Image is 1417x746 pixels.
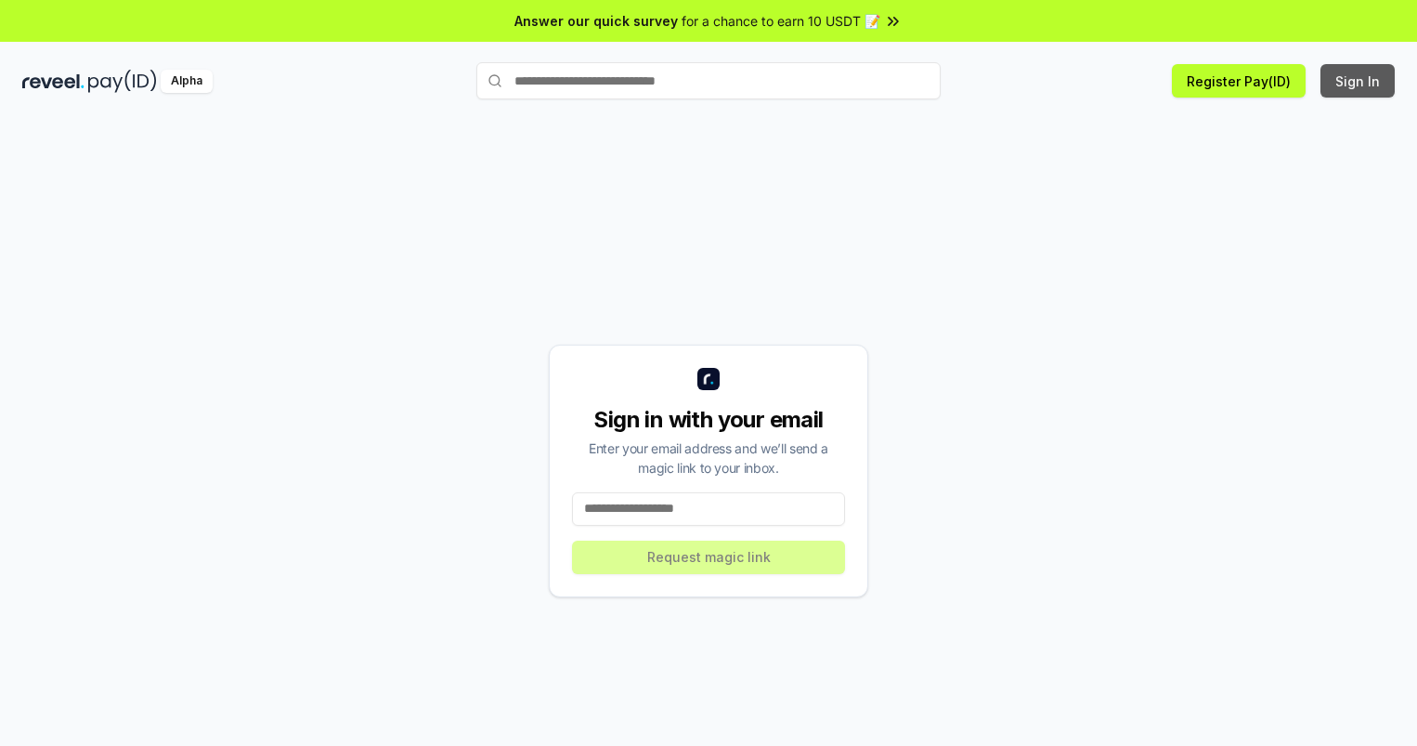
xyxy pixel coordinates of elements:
[88,70,157,93] img: pay_id
[1320,64,1395,98] button: Sign In
[1172,64,1306,98] button: Register Pay(ID)
[697,368,720,390] img: logo_small
[514,11,678,31] span: Answer our quick survey
[161,70,213,93] div: Alpha
[22,70,84,93] img: reveel_dark
[682,11,880,31] span: for a chance to earn 10 USDT 📝
[572,438,845,478] div: Enter your email address and we’ll send a magic link to your inbox.
[572,405,845,435] div: Sign in with your email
